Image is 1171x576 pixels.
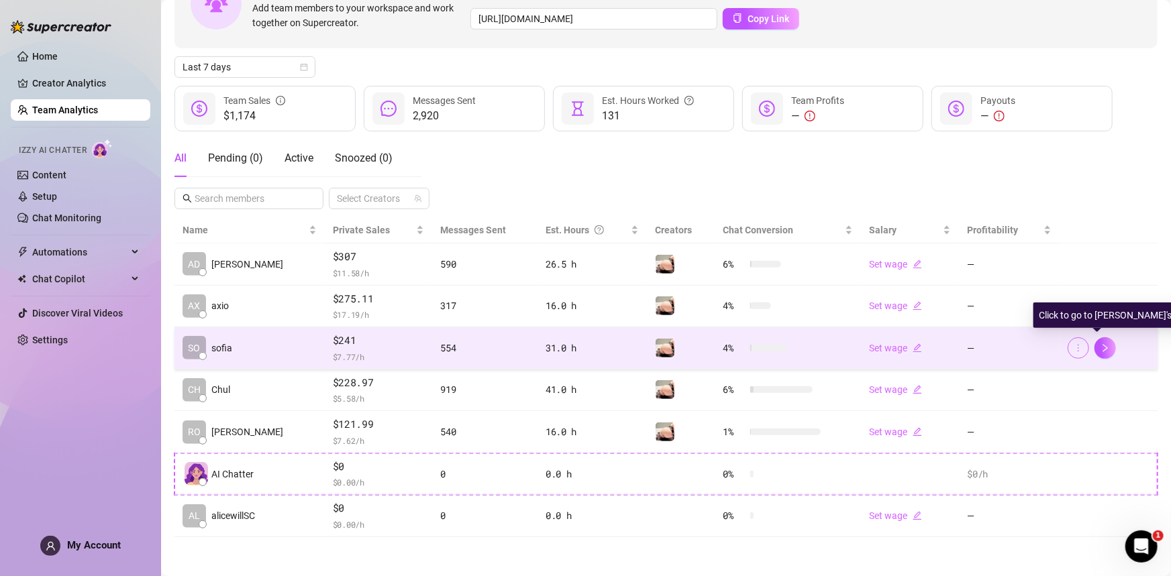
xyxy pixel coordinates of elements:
[440,467,529,481] div: 0
[546,223,628,237] div: Est. Hours
[183,194,192,203] span: search
[189,508,200,523] span: AL
[959,286,1059,328] td: —
[32,105,98,115] a: Team Analytics
[723,341,745,355] span: 4 %
[333,500,425,516] span: $0
[46,541,56,551] span: user
[189,257,201,272] span: AD
[17,274,26,284] img: Chat Copilot
[994,111,1005,121] span: exclamation-circle
[32,191,57,202] a: Setup
[791,95,844,106] span: Team Profits
[723,225,794,235] span: Chat Conversion
[333,308,425,321] span: $ 17.19 /h
[333,350,425,363] span: $ 7.77 /h
[19,144,87,157] span: Izzy AI Chatter
[191,101,207,117] span: dollar-circle
[333,392,425,405] span: $ 5.58 /h
[723,424,745,439] span: 1 %
[656,339,674,357] img: Alice
[913,260,922,269] span: edit
[546,257,639,272] div: 26.5 h
[32,335,68,345] a: Settings
[211,257,283,272] span: [PERSON_NAME]
[913,511,922,520] span: edit
[967,467,1051,481] div: $0 /h
[723,8,799,30] button: Copy Link
[959,327,1059,369] td: —
[333,291,425,307] span: $275.11
[333,375,425,391] span: $228.97
[546,424,639,439] div: 16.0 h
[1101,343,1110,353] span: right
[440,298,529,313] div: 317
[980,108,1015,124] div: —
[183,57,307,77] span: Last 7 days
[656,296,674,315] img: Alice
[913,343,922,353] span: edit
[805,111,815,121] span: exclamation-circle
[869,259,922,270] a: Set wageedit
[913,301,922,310] span: edit
[211,298,229,313] span: axio
[195,191,305,206] input: Search members
[869,426,922,437] a: Set wageedit
[32,268,128,290] span: Chat Copilot
[211,424,283,439] span: [PERSON_NAME]
[211,341,232,355] span: sofia
[959,411,1059,453] td: —
[413,95,476,106] span: Messages Sent
[759,101,775,117] span: dollar-circle
[32,72,140,94] a: Creator Analytics
[869,510,922,521] a: Set wageedit
[656,255,674,274] img: Alice
[723,382,745,397] span: 6 %
[183,223,306,237] span: Name
[440,382,529,397] div: 919
[723,467,745,481] span: 0 %
[300,63,308,71] span: calendar
[414,194,422,203] span: team
[333,459,425,475] span: $0
[333,333,425,349] span: $241
[546,298,639,313] div: 16.0 h
[32,170,66,180] a: Content
[656,380,674,399] img: Alice
[869,343,922,353] a: Set wageedit
[32,51,58,62] a: Home
[595,223,604,237] span: question-circle
[967,225,1018,235] span: Profitability
[959,369,1059,412] td: —
[869,384,922,395] a: Set wageedit
[723,508,745,523] span: 0 %
[570,101,586,117] span: hourglass
[656,422,674,441] img: Alice
[913,385,922,394] span: edit
[791,108,844,124] div: —
[440,257,529,272] div: 590
[333,225,390,235] span: Private Sales
[333,266,425,280] span: $ 11.58 /h
[959,243,1059,286] td: —
[380,101,397,117] span: message
[440,225,506,235] span: Messages Sent
[546,341,639,355] div: 31.0 h
[333,249,425,265] span: $307
[440,424,529,439] div: 540
[440,341,529,355] div: 554
[333,416,425,433] span: $121.99
[440,508,529,523] div: 0
[546,382,639,397] div: 41.0 h
[17,247,28,257] span: thunderbolt
[174,150,187,166] div: All
[252,1,465,30] span: Add team members to your workspace and work together on Supercreator.
[546,467,639,481] div: 0.0 h
[1153,530,1164,541] span: 1
[948,101,964,117] span: dollar-circle
[174,217,325,243] th: Name
[335,152,393,164] span: Snoozed ( 0 )
[602,108,694,124] span: 131
[67,539,121,551] span: My Account
[723,257,745,272] span: 6 %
